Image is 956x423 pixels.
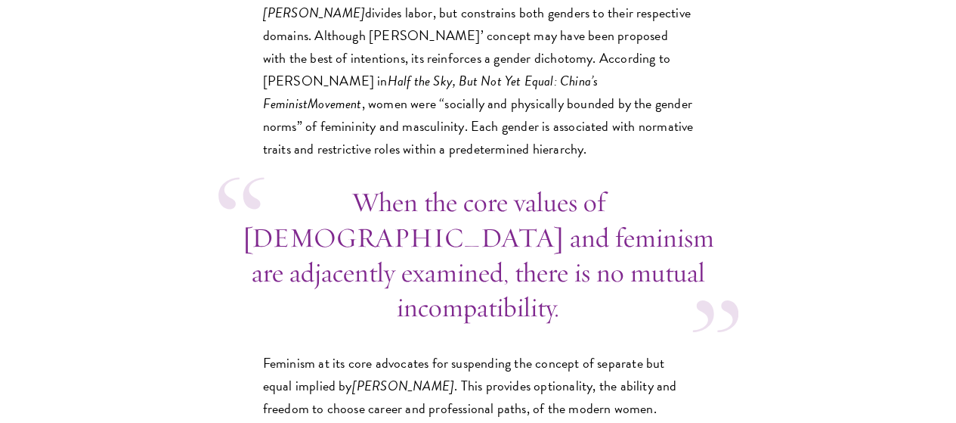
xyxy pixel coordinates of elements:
strong: When the core values of [DEMOGRAPHIC_DATA] and feminism are adjacently examined, there is no mutu... [243,185,714,323]
em: Half the Sky, But Not Yet Equal: China’s Feminist [263,70,599,114]
em: [PERSON_NAME] [352,375,454,396]
em: Movement [308,93,362,114]
em: [PERSON_NAME] [263,2,365,23]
